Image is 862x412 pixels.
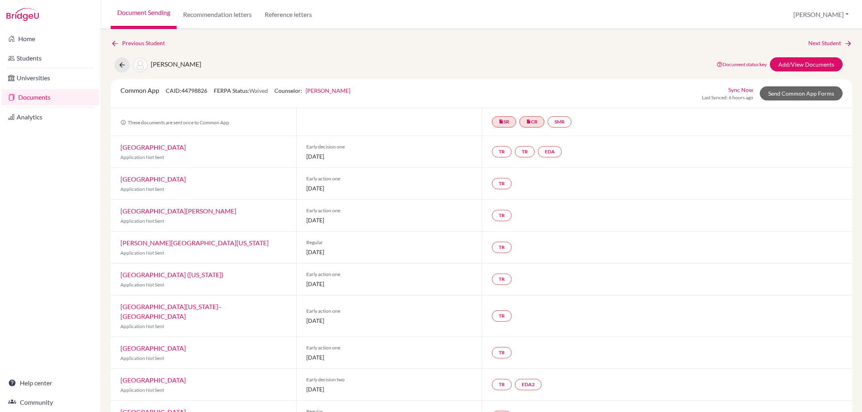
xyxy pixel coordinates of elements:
[120,250,164,256] span: Application Not Sent
[306,87,350,94] a: [PERSON_NAME]
[790,7,852,22] button: [PERSON_NAME]
[306,307,472,315] span: Early action one
[728,86,753,94] a: Sync Now
[249,87,268,94] span: Waived
[306,207,472,214] span: Early action one
[306,239,472,246] span: Regular
[120,86,159,94] span: Common App
[492,178,512,189] a: TR
[120,143,186,151] a: [GEOGRAPHIC_DATA]
[151,60,201,68] span: [PERSON_NAME]
[515,379,542,390] a: EDA2
[306,280,472,288] span: [DATE]
[306,175,472,182] span: Early action one
[492,379,512,390] a: TR
[770,57,843,71] a: Add/View Documents
[526,119,531,124] i: insert_drive_file
[2,394,99,410] a: Community
[306,353,472,362] span: [DATE]
[515,146,535,157] a: TR
[120,119,229,125] span: These documents are sent once to Common App
[120,303,222,320] a: [GEOGRAPHIC_DATA][US_STATE]–[GEOGRAPHIC_DATA]
[120,376,186,384] a: [GEOGRAPHIC_DATA]
[120,175,186,183] a: [GEOGRAPHIC_DATA]
[492,146,512,157] a: TR
[2,375,99,391] a: Help center
[120,344,186,352] a: [GEOGRAPHIC_DATA]
[492,347,512,358] a: TR
[306,184,472,192] span: [DATE]
[519,116,544,128] a: insert_drive_fileCR
[120,239,269,247] a: [PERSON_NAME][GEOGRAPHIC_DATA][US_STATE]
[306,152,472,161] span: [DATE]
[492,242,512,253] a: TR
[2,70,99,86] a: Universities
[166,87,207,94] span: CAID: 44798826
[717,61,767,67] a: Document status key
[120,387,164,393] span: Application Not Sent
[2,89,99,105] a: Documents
[120,355,164,361] span: Application Not Sent
[306,376,472,383] span: Early decision two
[2,109,99,125] a: Analytics
[492,210,512,221] a: TR
[120,323,164,329] span: Application Not Sent
[306,216,472,224] span: [DATE]
[702,94,753,101] span: Last Synced: 6 hours ago
[120,282,164,288] span: Application Not Sent
[214,87,268,94] span: FERPA Status:
[808,39,852,48] a: Next Student
[548,116,571,128] a: SMR
[120,271,223,278] a: [GEOGRAPHIC_DATA] ([US_STATE])
[120,154,164,160] span: Application Not Sent
[492,116,516,128] a: insert_drive_fileSR
[111,39,171,48] a: Previous Student
[120,186,164,192] span: Application Not Sent
[306,143,472,151] span: Early decision one
[306,385,472,393] span: [DATE]
[492,274,512,285] a: TR
[306,344,472,351] span: Early action one
[6,8,39,21] img: Bridge-U
[2,50,99,66] a: Students
[274,87,350,94] span: Counselor:
[499,119,504,124] i: insert_drive_file
[306,316,472,325] span: [DATE]
[492,310,512,322] a: TR
[538,146,562,157] a: EDA
[760,86,843,100] a: Send Common App Forms
[2,31,99,47] a: Home
[120,207,236,215] a: [GEOGRAPHIC_DATA][PERSON_NAME]
[120,218,164,224] span: Application Not Sent
[306,271,472,278] span: Early action one
[306,248,472,256] span: [DATE]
